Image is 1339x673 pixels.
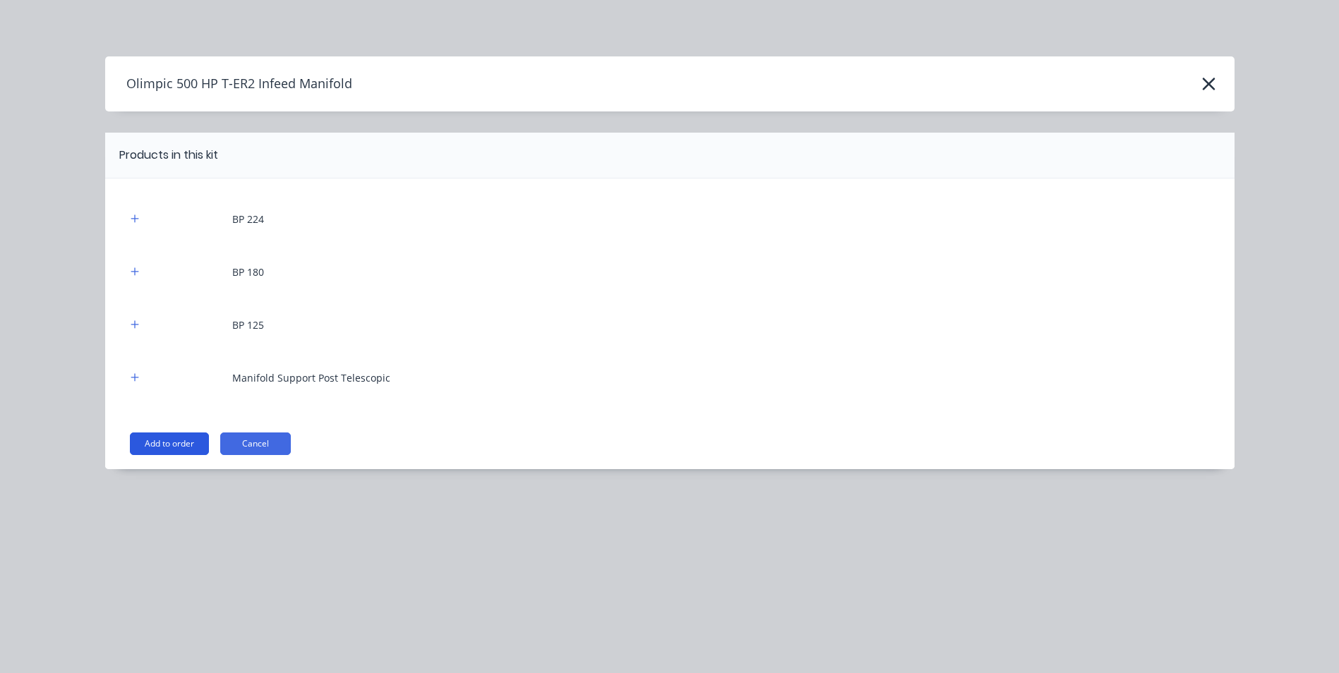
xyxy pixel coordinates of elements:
[105,71,352,97] h4: Olimpic 500 HP T-ER2 Infeed Manifold
[232,265,264,279] div: BP 180
[220,432,291,455] button: Cancel
[232,370,390,385] div: Manifold Support Post Telescopic
[119,147,218,164] div: Products in this kit
[232,212,264,226] div: BP 224
[130,432,209,455] button: Add to order
[232,317,264,332] div: BP 125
